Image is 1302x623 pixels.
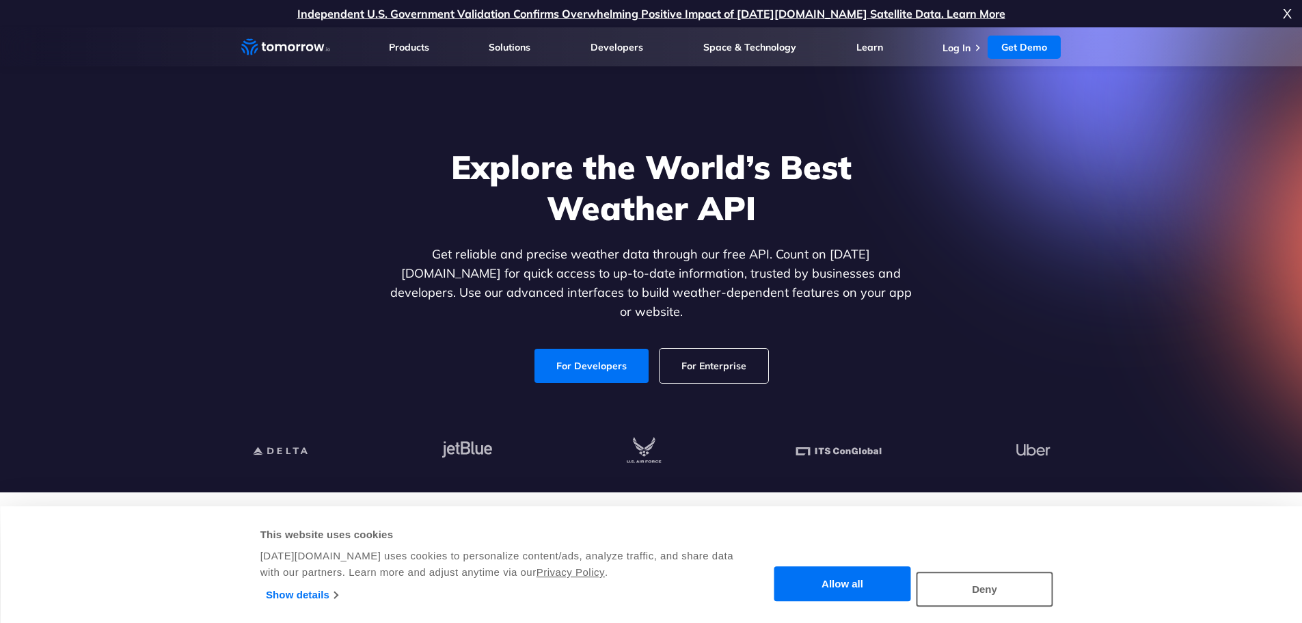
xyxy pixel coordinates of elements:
a: Privacy Policy [537,566,605,578]
a: Log In [942,42,971,54]
a: Products [389,41,429,53]
p: Get reliable and precise weather data through our free API. Count on [DATE][DOMAIN_NAME] for quic... [388,245,915,321]
a: Solutions [489,41,530,53]
button: Deny [917,572,1053,607]
a: Independent U.S. Government Validation Confirms Overwhelming Positive Impact of [DATE][DOMAIN_NAM... [297,7,1005,21]
button: Allow all [774,567,911,602]
a: For Developers [534,349,649,383]
a: Get Demo [988,36,1061,59]
a: Space & Technology [703,41,796,53]
a: Show details [266,585,338,605]
a: Learn [856,41,883,53]
h1: Explore the World’s Best Weather API [388,146,915,228]
a: Developers [591,41,643,53]
a: For Enterprise [660,349,768,383]
div: [DATE][DOMAIN_NAME] uses cookies to personalize content/ads, analyze traffic, and share data with... [260,548,735,581]
a: Home link [241,37,330,57]
div: This website uses cookies [260,527,735,543]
